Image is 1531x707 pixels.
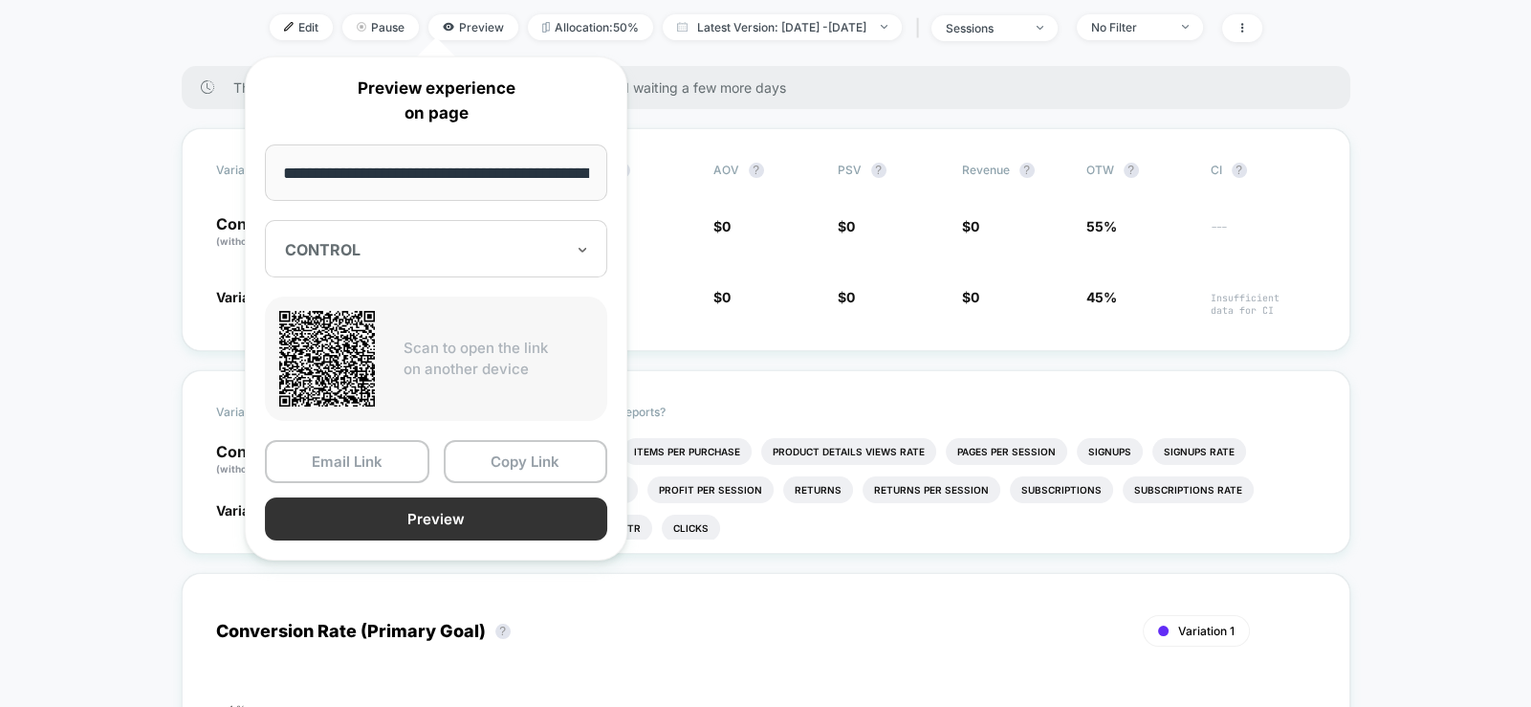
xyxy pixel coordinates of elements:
[1086,163,1192,178] span: OTW
[265,440,429,483] button: Email Link
[846,289,855,305] span: 0
[881,25,887,29] img: end
[1124,163,1139,178] button: ?
[233,79,1312,96] span: There are still no statistically significant results. We recommend waiting a few more days
[761,438,936,465] li: Product Details Views Rate
[962,218,979,234] span: $
[216,502,284,519] span: Variation 1
[444,440,608,483] button: Copy Link
[1037,26,1043,30] img: end
[946,438,1067,465] li: Pages Per Session
[1086,218,1117,234] span: 55%
[1091,20,1168,34] div: No Filter
[713,163,739,177] span: AOV
[1232,163,1247,178] button: ?
[270,14,333,40] span: Edit
[528,14,653,40] span: Allocation: 50%
[722,289,731,305] span: 0
[265,497,607,541] button: Preview
[911,14,931,42] span: |
[623,438,752,465] li: Items Per Purchase
[1152,438,1246,465] li: Signups Rate
[428,14,518,40] span: Preview
[783,476,853,503] li: Returns
[1182,25,1189,29] img: end
[216,444,337,476] p: Control
[1123,476,1254,503] li: Subscriptions Rate
[749,163,764,178] button: ?
[713,289,731,305] span: $
[1019,163,1035,178] button: ?
[838,218,855,234] span: $
[1211,163,1316,178] span: CI
[216,463,302,475] span: (without changes)
[722,218,731,234] span: 0
[971,289,979,305] span: 0
[1086,289,1117,305] span: 45%
[1077,438,1143,465] li: Signups
[677,22,688,32] img: calendar
[1010,476,1113,503] li: Subscriptions
[495,624,511,639] button: ?
[713,218,731,234] span: $
[662,515,720,541] li: Clicks
[663,14,902,40] span: Latest Version: [DATE] - [DATE]
[838,163,862,177] span: PSV
[284,22,294,32] img: edit
[216,289,284,305] span: Variation 1
[1178,624,1235,638] span: Variation 1
[216,405,321,420] span: Variation
[962,163,1010,177] span: Revenue
[357,22,366,32] img: end
[647,476,774,503] li: Profit Per Session
[962,289,979,305] span: $
[863,476,1000,503] li: Returns Per Session
[265,77,607,125] p: Preview experience on page
[946,21,1022,35] div: sessions
[404,338,593,381] p: Scan to open the link on another device
[971,218,979,234] span: 0
[216,235,302,247] span: (without changes)
[495,405,1316,419] p: Would like to see more reports?
[542,22,550,33] img: rebalance
[1211,292,1316,317] span: Insufficient data for CI
[846,218,855,234] span: 0
[216,216,321,249] p: Control
[871,163,886,178] button: ?
[838,289,855,305] span: $
[216,163,321,178] span: Variation
[342,14,419,40] span: Pause
[1211,221,1316,249] span: ---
